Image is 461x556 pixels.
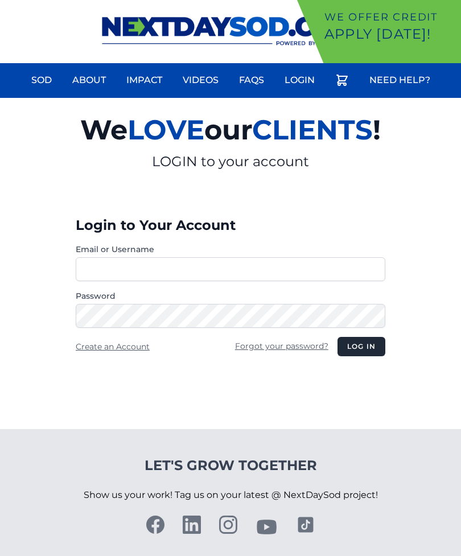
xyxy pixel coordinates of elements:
h2: We our ! [9,107,452,153]
h4: Let's Grow Together [84,456,378,475]
h3: Login to Your Account [76,216,385,234]
p: Apply [DATE]! [324,25,456,43]
a: About [65,67,113,94]
a: Sod [24,67,59,94]
a: Login [278,67,322,94]
a: Forgot your password? [235,341,328,351]
p: We offer Credit [324,9,456,25]
label: Email or Username [76,244,385,255]
label: Password [76,290,385,302]
a: Need Help? [363,67,437,94]
span: CLIENTS [252,113,373,146]
p: LOGIN to your account [9,153,452,171]
a: Create an Account [76,341,150,352]
button: Log in [337,337,385,356]
span: LOVE [127,113,204,146]
a: Impact [120,67,169,94]
p: Show us your work! Tag us on your latest @ NextDaySod project! [84,475,378,516]
a: FAQs [232,67,271,94]
a: Videos [176,67,225,94]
